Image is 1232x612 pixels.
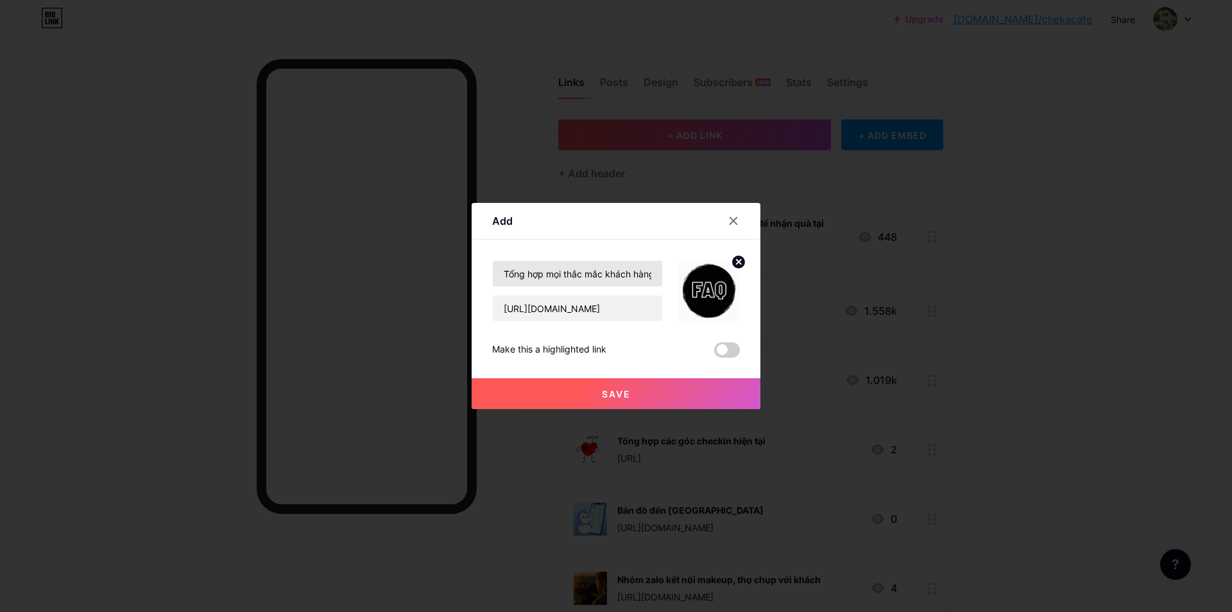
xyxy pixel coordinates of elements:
[493,261,662,286] input: Title
[493,295,662,321] input: URL
[678,260,740,322] img: link_thumbnail
[492,213,513,229] div: Add
[602,389,631,399] span: Save
[492,342,606,358] div: Make this a highlighted link
[472,378,760,409] button: Save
